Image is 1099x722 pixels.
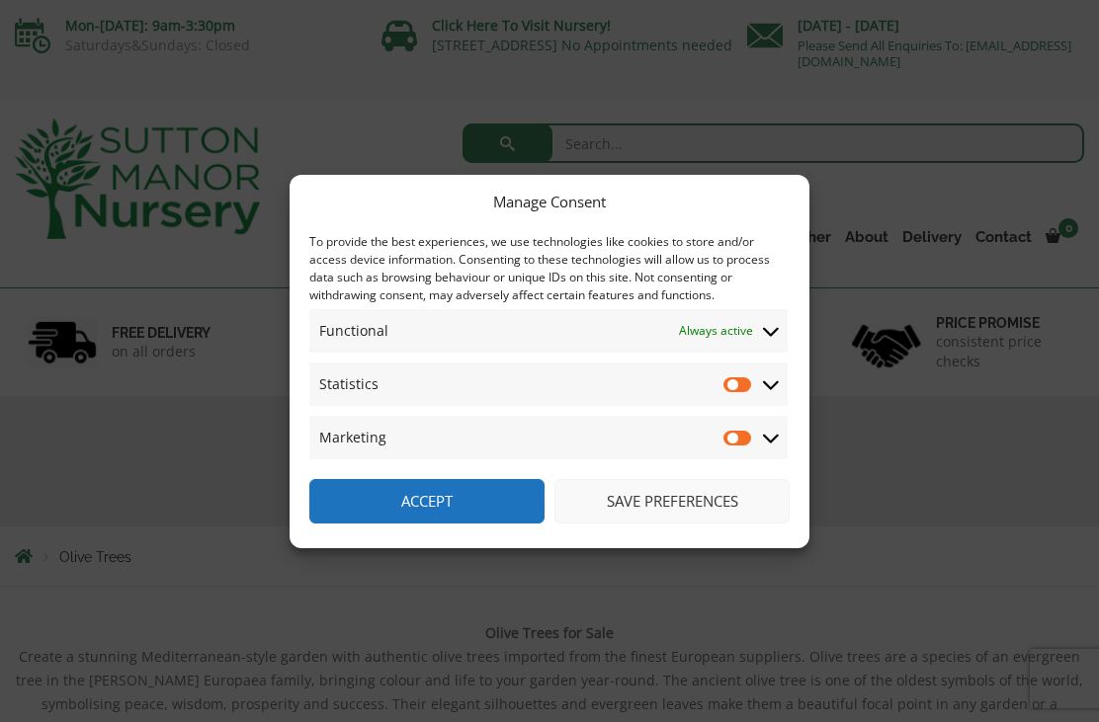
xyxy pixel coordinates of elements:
button: Accept [309,479,545,523]
span: Marketing [319,426,386,449]
div: To provide the best experiences, we use technologies like cookies to store and/or access device i... [309,233,788,304]
summary: Statistics [309,362,788,406]
button: Save preferences [554,479,790,523]
span: Always active [679,319,753,343]
summary: Functional Always active [309,309,788,353]
span: Functional [319,319,388,343]
span: Statistics [319,372,379,396]
div: Manage Consent [493,190,606,213]
summary: Marketing [309,416,788,459]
